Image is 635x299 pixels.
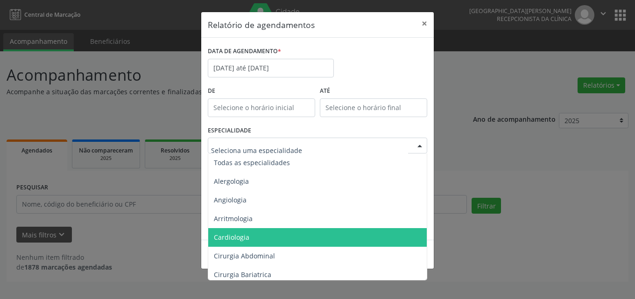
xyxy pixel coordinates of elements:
h5: Relatório de agendamentos [208,19,315,31]
input: Selecione uma data ou intervalo [208,59,334,77]
span: Angiologia [214,195,247,204]
label: ATÉ [320,84,427,98]
span: Cirurgia Bariatrica [214,270,271,279]
span: Cirurgia Abdominal [214,251,275,260]
label: De [208,84,315,98]
input: Selecione o horário inicial [208,98,315,117]
input: Selecione o horário final [320,98,427,117]
span: Todas as especialidades [214,158,290,167]
span: Cardiologia [214,233,249,242]
label: DATA DE AGENDAMENTO [208,44,281,59]
span: Alergologia [214,177,249,186]
input: Seleciona uma especialidade [211,141,408,160]
span: Arritmologia [214,214,253,223]
label: ESPECIALIDADE [208,124,251,138]
button: Close [415,12,434,35]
